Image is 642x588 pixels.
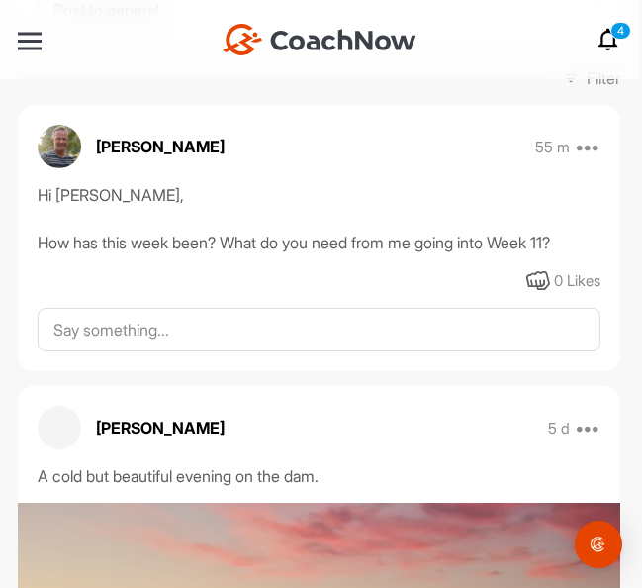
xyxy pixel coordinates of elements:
[38,125,81,168] img: avatar
[610,22,631,40] p: 4
[223,24,416,55] img: CoachNow
[38,464,600,488] div: A cold but beautiful evening on the dam.
[548,419,570,439] p: 5 d
[96,416,225,440] p: [PERSON_NAME]
[535,138,570,157] p: 55 m
[554,270,600,293] div: 0 Likes
[96,135,225,158] p: [PERSON_NAME]
[575,521,622,568] div: Open Intercom Messenger
[38,183,600,254] div: Hi [PERSON_NAME], How has this week been? What do you need from me going into Week 11?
